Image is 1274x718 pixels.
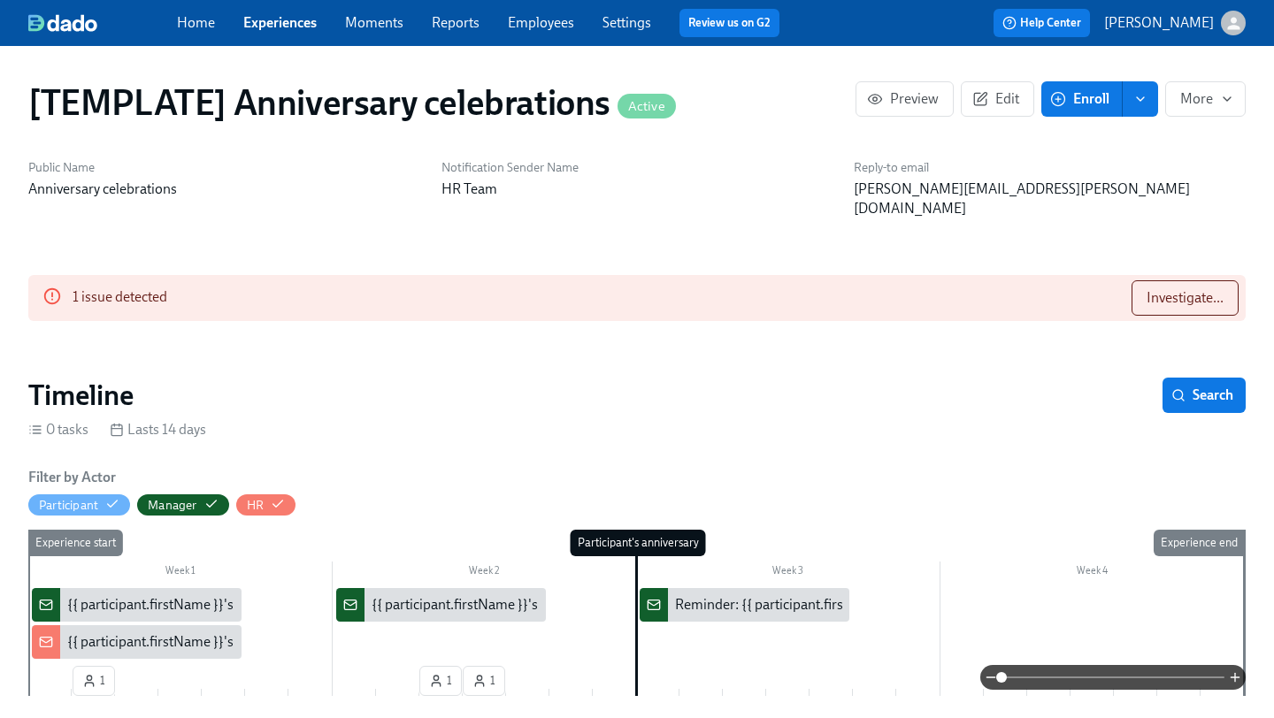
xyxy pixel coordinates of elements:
a: Review us on G2 [688,14,771,32]
div: Experience end [1154,530,1245,556]
a: Settings [602,14,651,31]
div: Reminder: {{ participant.firstName }}'s anniversary is [DATE] [675,595,1038,615]
a: Reports [432,14,480,31]
span: More [1180,90,1231,108]
p: [PERSON_NAME] [1104,13,1214,33]
button: enroll [1123,81,1158,117]
p: [PERSON_NAME][EMAIL_ADDRESS][PERSON_NAME][DOMAIN_NAME] [854,179,1246,218]
a: Experiences [243,14,317,31]
button: Enroll [1041,81,1123,117]
button: Investigate... [1132,280,1239,316]
span: Search [1175,386,1233,404]
div: {{ participant.firstName }}'s {{ participant.calculatedFields.anniversary.count | ordinal }} work... [32,588,242,622]
a: Employees [508,14,574,31]
span: Edit [976,90,1019,108]
button: Help Center [994,9,1090,37]
div: Hide Manager [148,497,196,514]
div: 1 issue detected [73,280,167,316]
a: dado [28,14,177,32]
span: Active [618,100,676,113]
div: Participant's anniversary [571,530,706,556]
img: dado [28,14,97,32]
div: Hide HR [247,497,264,514]
button: Search [1163,378,1246,413]
h1: [TEMPLATE] Anniversary celebrations [28,81,676,124]
h6: Reply-to email [854,159,1246,176]
div: Lasts 14 days [110,420,206,439]
a: Home [177,14,215,31]
button: Edit [961,81,1034,117]
span: Preview [871,90,939,108]
div: 0 tasks [28,420,88,439]
div: Experience start [28,530,123,556]
h6: Filter by Actor [28,468,116,487]
div: {{ participant.firstName }}'s {{ participant.calculatedFields.anniversary.count | ordinal }} work... [67,595,1051,615]
button: Manager [137,494,228,516]
div: Week 2 [333,561,637,584]
span: Help Center [1002,14,1081,32]
div: Week 1 [28,561,333,584]
p: HR Team [441,179,833,199]
button: Participant [28,494,130,516]
div: Reminder: {{ participant.firstName }}'s anniversary is [DATE] [640,588,849,622]
span: Investigate... [1147,289,1224,307]
h6: Notification Sender Name [441,159,833,176]
div: Hide Participant [39,497,98,514]
p: Anniversary celebrations [28,179,420,199]
div: {{ participant.firstName }}'s {{ participant.calculatedFields.anniversary.count | ordinal }} work... [336,588,546,622]
button: [PERSON_NAME] [1104,11,1246,35]
div: {{ participant.firstName }}'s {{ participant.calculatedFields.anniversary.count | ordinal }} work... [67,632,1051,652]
div: Week 4 [940,561,1245,584]
div: {{ participant.firstName }}'s {{ participant.calculatedFields.anniversary.count | ordinal }} work... [32,625,242,659]
button: Review us on G2 [679,9,779,37]
div: Week 3 [636,561,940,584]
button: Preview [856,81,954,117]
span: Enroll [1054,90,1109,108]
h2: Timeline [28,378,134,413]
h6: Public Name [28,159,420,176]
button: More [1165,81,1246,117]
button: HR [236,494,295,516]
a: Moments [345,14,403,31]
